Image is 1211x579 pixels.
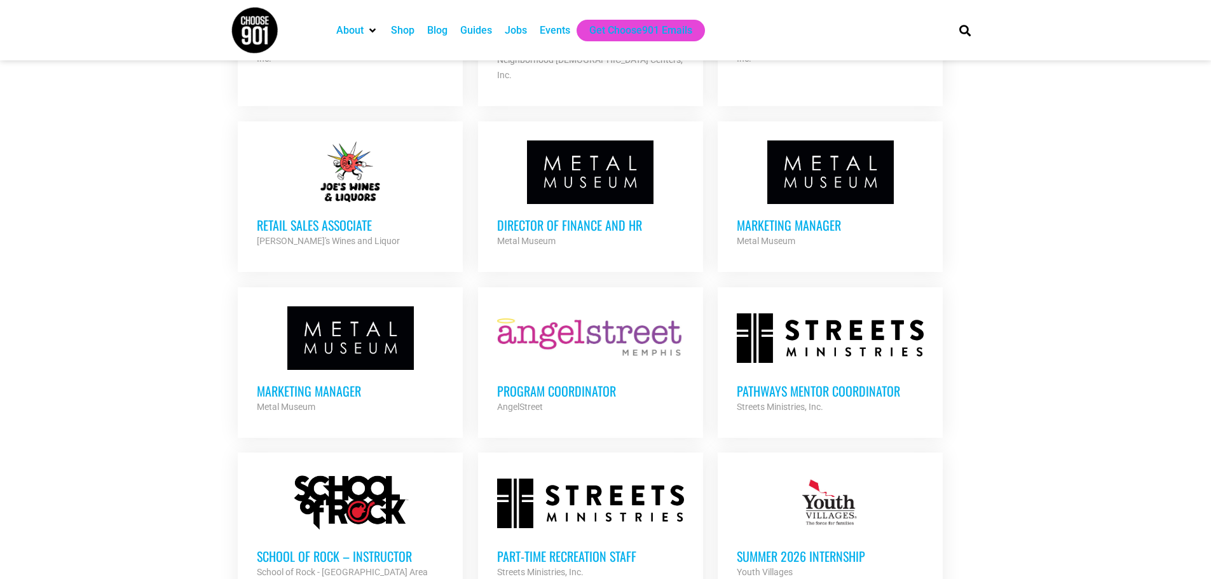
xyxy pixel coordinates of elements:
[257,402,315,412] strong: Metal Museum
[737,548,924,564] h3: Summer 2026 Internship
[497,402,543,412] strong: AngelStreet
[460,23,492,38] a: Guides
[478,287,703,433] a: Program Coordinator AngelStreet
[737,402,823,412] strong: Streets Ministries, Inc.
[238,121,463,268] a: Retail Sales Associate [PERSON_NAME]'s Wines and Liquor
[257,383,444,399] h3: Marketing Manager
[505,23,527,38] a: Jobs
[737,236,795,246] strong: Metal Museum
[257,567,428,577] strong: School of Rock - [GEOGRAPHIC_DATA] Area
[391,23,414,38] a: Shop
[497,236,556,246] strong: Metal Museum
[954,20,975,41] div: Search
[257,217,444,233] h3: Retail Sales Associate
[257,548,444,564] h3: School of Rock – Instructor
[330,20,938,41] nav: Main nav
[497,567,584,577] strong: Streets Ministries, Inc.
[427,23,448,38] a: Blog
[497,383,684,399] h3: Program Coordinator
[330,20,385,41] div: About
[540,23,570,38] a: Events
[497,217,684,233] h3: Director of Finance and HR
[718,121,943,268] a: Marketing Manager Metal Museum
[737,567,793,577] strong: Youth Villages
[257,236,400,246] strong: [PERSON_NAME]'s Wines and Liquor
[497,548,684,564] h3: Part-time Recreation Staff
[336,23,364,38] a: About
[718,287,943,433] a: Pathways Mentor Coordinator Streets Ministries, Inc.
[737,383,924,399] h3: Pathways Mentor Coordinator
[478,121,703,268] a: Director of Finance and HR Metal Museum
[238,287,463,433] a: Marketing Manager Metal Museum
[737,217,924,233] h3: Marketing Manager
[589,23,692,38] a: Get Choose901 Emails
